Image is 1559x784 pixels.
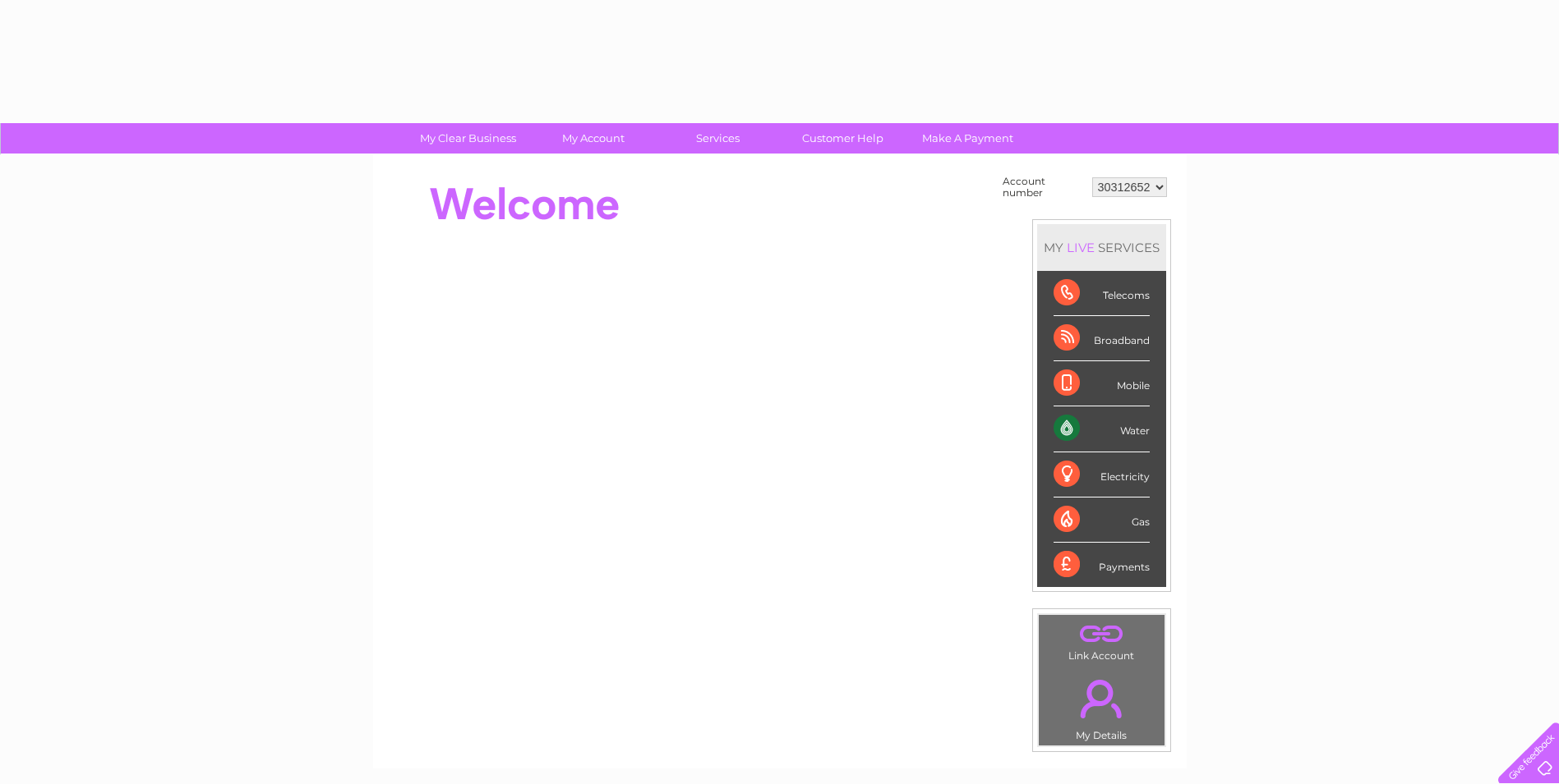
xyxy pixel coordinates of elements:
div: LIVE [1063,240,1098,255]
div: Electricity [1054,452,1150,497]
a: My Account [525,123,661,154]
td: Link Account [1038,614,1165,666]
div: Mobile [1054,361,1150,406]
td: Account number [999,172,1088,203]
div: Gas [1054,497,1150,543]
a: My Clear Business [400,123,536,154]
a: Services [650,123,786,154]
a: . [1043,619,1160,648]
a: Make A Payment [900,123,1035,154]
td: My Details [1038,666,1165,746]
div: MY SERVICES [1037,224,1166,271]
div: Telecoms [1054,271,1150,316]
div: Broadband [1054,316,1150,361]
a: . [1043,670,1160,727]
div: Water [1054,406,1150,452]
a: Customer Help [775,123,911,154]
div: Payments [1054,543,1150,587]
